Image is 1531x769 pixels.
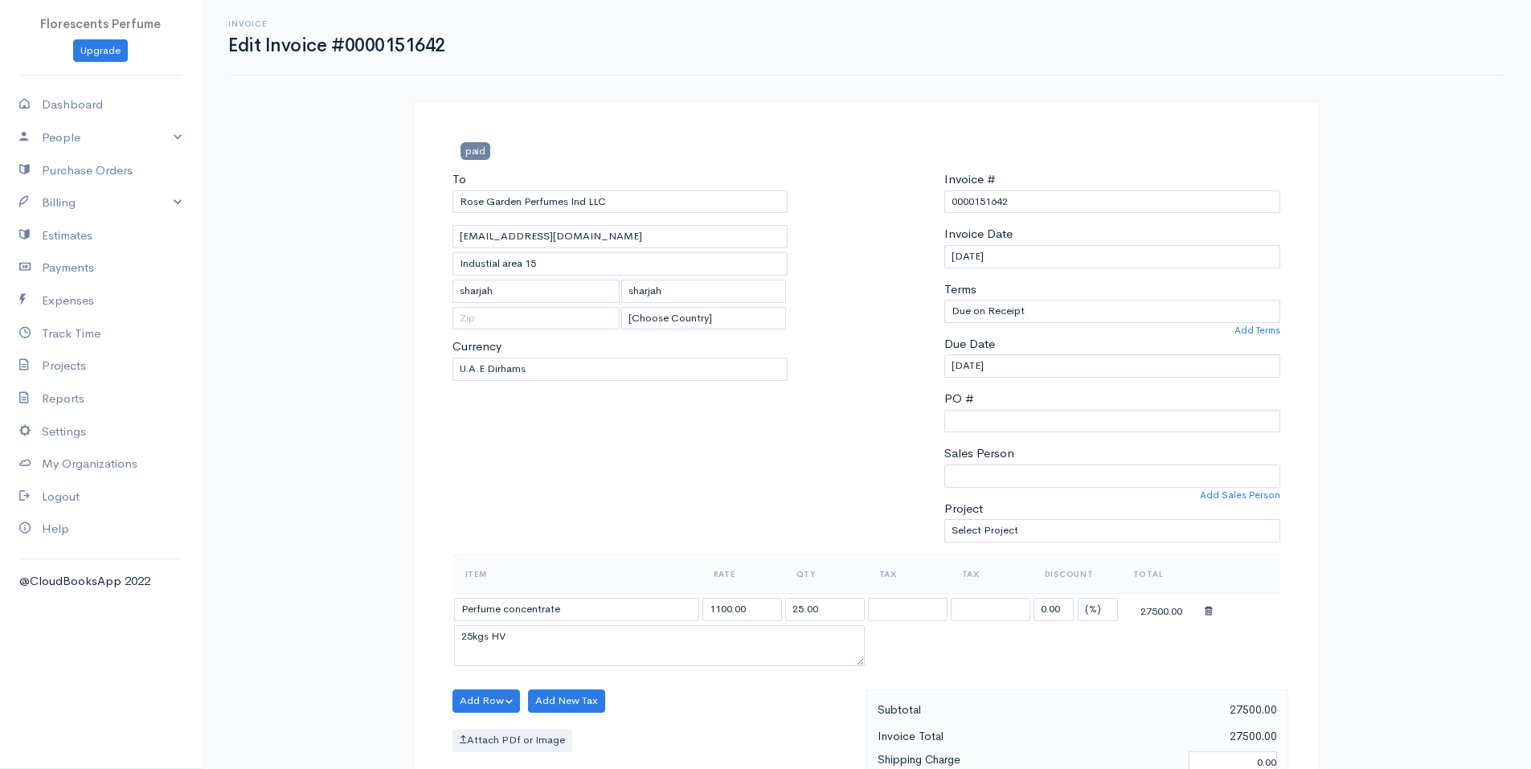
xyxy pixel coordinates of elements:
th: Tax [866,554,949,593]
label: Project [944,500,983,518]
th: Tax [949,554,1032,593]
input: Address [452,252,788,276]
input: Item Name [454,598,699,621]
th: Total [1120,554,1203,593]
input: Zip [452,307,620,330]
input: Client Name [452,190,788,214]
div: 27500.00 [1077,726,1285,747]
label: Due Date [944,335,995,354]
h6: Invoice [228,19,445,28]
div: 27500.00 [1077,700,1285,720]
label: Terms [944,280,976,299]
label: Attach PDf or Image [452,729,572,752]
a: Add Sales Person [1200,488,1280,502]
input: dd-mm-yyyy [944,354,1280,378]
th: Discount [1032,554,1120,593]
th: Rate [701,554,784,593]
a: Add Terms [1234,323,1280,337]
input: State [621,280,786,303]
label: Currency [452,337,501,356]
span: Florescents Perfume [40,16,161,31]
label: Invoice # [944,170,996,189]
div: Subtotal [870,700,1078,720]
button: Add New Tax [528,689,605,713]
th: Item [452,554,701,593]
div: Invoice Total [870,726,1078,747]
label: Sales Person [944,444,1014,463]
h1: Edit Invoice #0000151642 [228,35,445,55]
label: To [452,170,466,189]
input: dd-mm-yyyy [944,245,1280,268]
th: Qty [784,554,866,593]
div: @CloudBooksApp 2022 [19,572,182,591]
span: paid [461,142,491,159]
label: Invoice Date [944,225,1013,243]
button: Add Row [452,689,521,713]
input: City [452,280,620,303]
div: 27500.00 [1122,599,1201,620]
label: PO # [944,390,974,408]
a: Upgrade [73,39,128,63]
input: Email [452,225,788,248]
